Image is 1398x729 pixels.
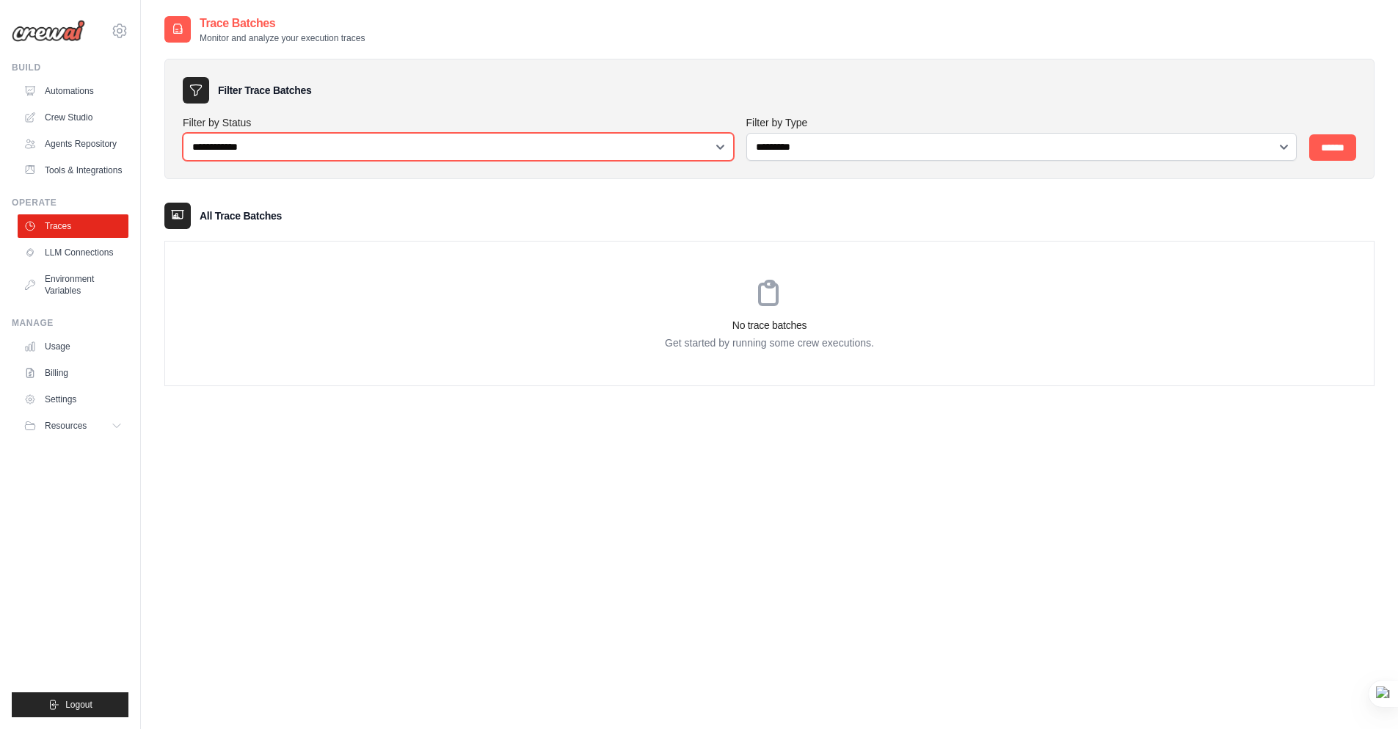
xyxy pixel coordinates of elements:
a: Traces [18,214,128,238]
a: Usage [18,335,128,358]
a: Billing [18,361,128,385]
a: Tools & Integrations [18,159,128,182]
div: Manage [12,317,128,329]
span: Logout [65,699,92,711]
h3: No trace batches [165,318,1374,333]
div: Build [12,62,128,73]
label: Filter by Type [746,115,1298,130]
iframe: Chat Widget [1325,659,1398,729]
label: Filter by Status [183,115,735,130]
button: Logout [12,692,128,717]
p: Get started by running some crew executions. [165,336,1374,350]
a: Settings [18,388,128,411]
a: Environment Variables [18,267,128,302]
span: Resources [45,420,87,432]
button: Resources [18,414,128,438]
a: Automations [18,79,128,103]
a: Agents Repository [18,132,128,156]
h3: All Trace Batches [200,208,282,223]
img: Logo [12,20,85,42]
a: Crew Studio [18,106,128,129]
div: Operate [12,197,128,208]
h2: Trace Batches [200,15,365,32]
p: Monitor and analyze your execution traces [200,32,365,44]
h3: Filter Trace Batches [218,83,311,98]
a: LLM Connections [18,241,128,264]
